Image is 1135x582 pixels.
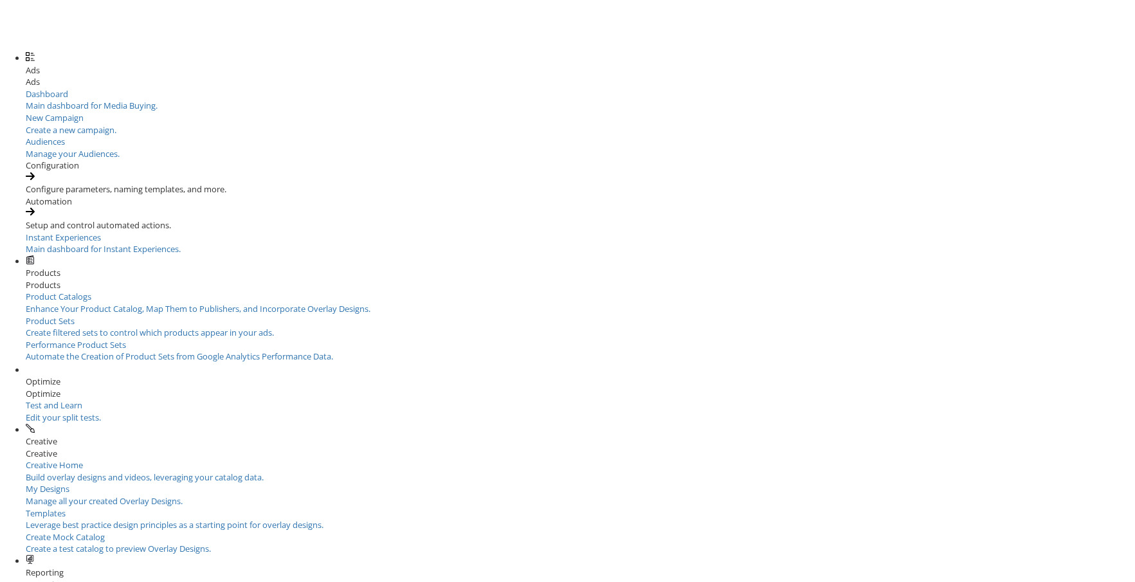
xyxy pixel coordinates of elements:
[26,483,1135,495] div: My Designs
[26,148,1135,160] div: Manage your Audiences.
[26,219,1135,232] div: Setup and control automated actions.
[26,435,57,447] span: Creative
[26,64,40,76] span: Ads
[26,124,1135,136] div: Create a new campaign.
[26,112,1135,124] div: New Campaign
[26,267,60,278] span: Products
[26,136,1135,148] div: Audiences
[26,495,1135,507] div: Manage all your created Overlay Designs.
[26,327,1135,339] div: Create filtered sets to control which products appear in your ads.
[26,507,1135,520] div: Templates
[26,291,1135,314] a: Product CatalogsEnhance Your Product Catalog, Map Them to Publishers, and Incorporate Overlay Des...
[26,399,186,412] div: Test and Learn
[26,76,1135,88] div: Ads
[26,519,1135,531] div: Leverage best practice design principles as a starting point for overlay designs.
[26,112,1135,136] a: New CampaignCreate a new campaign.
[26,448,1135,460] div: Creative
[26,531,1135,555] a: Create Mock CatalogCreate a test catalog to preview Overlay Designs.
[26,483,1135,507] a: My DesignsManage all your created Overlay Designs.
[26,507,1135,531] a: TemplatesLeverage best practice design principles as a starting point for overlay designs.
[26,243,1135,255] div: Main dashboard for Instant Experiences.
[26,88,1135,112] a: DashboardMain dashboard for Media Buying.
[26,339,1135,363] a: Performance Product SetsAutomate the Creation of Product Sets from Google Analytics Performance D...
[26,159,1135,172] div: Configuration
[26,232,1135,244] div: Instant Experiences
[26,315,1135,339] a: Product SetsCreate filtered sets to control which products appear in your ads.
[26,543,1135,555] div: Create a test catalog to preview Overlay Designs.
[26,388,1135,400] div: Optimize
[26,471,1135,484] div: Build overlay designs and videos, leveraging your catalog data.
[26,232,1135,255] a: Instant ExperiencesMain dashboard for Instant Experiences.
[26,567,64,578] span: Reporting
[26,459,1135,471] div: Creative Home
[26,350,1135,363] div: Automate the Creation of Product Sets from Google Analytics Performance Data.
[26,100,1135,112] div: Main dashboard for Media Buying.
[26,531,1135,543] div: Create Mock Catalog
[26,339,1135,351] div: Performance Product Sets
[26,459,1135,483] a: Creative HomeBuild overlay designs and videos, leveraging your catalog data.
[26,279,1135,291] div: Products
[26,196,1135,208] div: Automation
[26,136,1135,159] a: AudiencesManage your Audiences.
[26,412,186,424] div: Edit your split tests.
[26,88,1135,100] div: Dashboard
[26,183,1135,196] div: Configure parameters, naming templates, and more.
[26,303,1135,315] div: Enhance Your Product Catalog, Map Them to Publishers, and Incorporate Overlay Designs.
[26,376,60,387] span: Optimize
[26,291,1135,303] div: Product Catalogs
[26,399,186,423] a: Test and LearnEdit your split tests.
[26,315,1135,327] div: Product Sets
